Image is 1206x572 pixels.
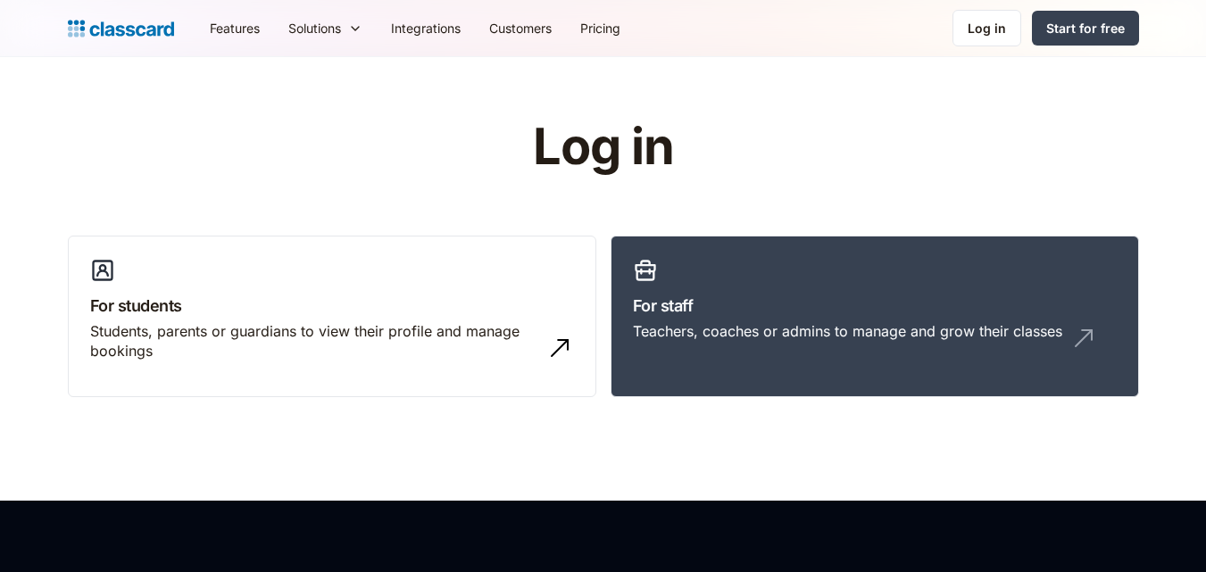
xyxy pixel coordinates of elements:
[611,236,1139,398] a: For staffTeachers, coaches or admins to manage and grow their classes
[633,294,1117,318] h3: For staff
[968,19,1006,37] div: Log in
[1046,19,1125,37] div: Start for free
[377,8,475,48] a: Integrations
[195,8,274,48] a: Features
[320,120,886,175] h1: Log in
[633,321,1062,341] div: Teachers, coaches or admins to manage and grow their classes
[1032,11,1139,46] a: Start for free
[566,8,635,48] a: Pricing
[68,16,174,41] a: home
[274,8,377,48] div: Solutions
[952,10,1021,46] a: Log in
[90,321,538,361] div: Students, parents or guardians to view their profile and manage bookings
[475,8,566,48] a: Customers
[288,19,341,37] div: Solutions
[90,294,574,318] h3: For students
[68,236,596,398] a: For studentsStudents, parents or guardians to view their profile and manage bookings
